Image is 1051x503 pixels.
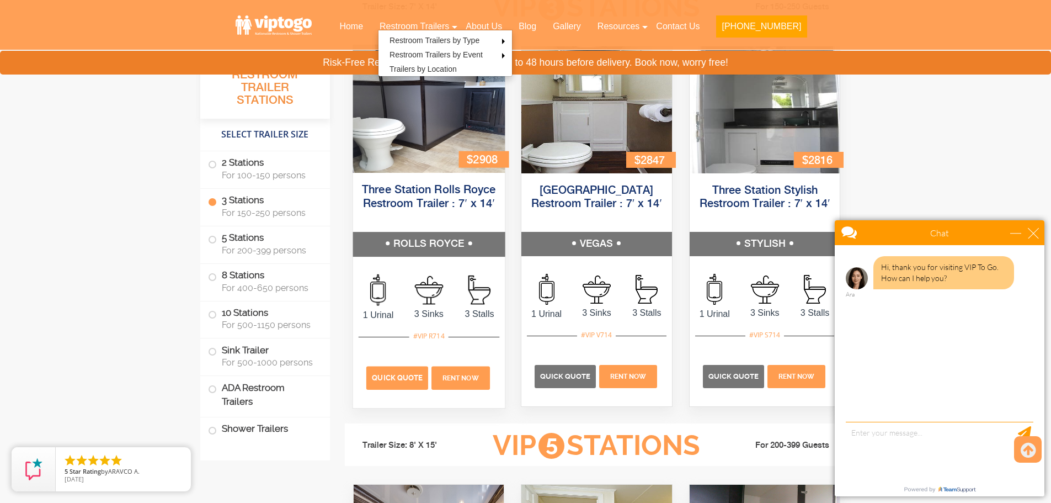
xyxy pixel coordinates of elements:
span: For 150-250 persons [222,208,317,218]
img: Side view of three station restroom trailer with three separate doors with signs [521,46,672,173]
img: an icon of Stall [636,275,658,304]
a: Resources [589,14,648,39]
li: For 200-399 Guests [718,439,841,452]
a: Blog [510,14,545,39]
li:  [110,454,123,467]
img: Review Rating [23,458,45,480]
label: Sink Trailer [208,338,322,373]
img: an icon of urinal [539,274,554,305]
li:  [63,454,77,467]
a: About Us [457,14,510,39]
label: 3 Stations [208,189,322,223]
a: Trailers by Location [378,62,468,76]
a: Quick Quote [366,373,430,382]
label: 5 Stations [208,226,322,261]
span: 1 Urinal [353,309,403,322]
label: 8 Stations [208,264,322,298]
iframe: Live Chat Box [828,214,1051,503]
label: 2 Stations [208,151,322,186]
span: 3 Sinks [403,307,454,320]
label: 10 Stations [208,301,322,336]
a: Quick Quote [703,372,766,381]
span: For 400-650 persons [222,283,317,293]
img: an icon of urinal [707,274,722,305]
span: For 200-399 persons [222,245,317,256]
span: Quick Quote [372,374,423,382]
a: Restroom Trailers by Event [378,47,494,62]
span: Quick Quote [708,372,759,380]
h3: VIP Stations [476,431,717,461]
span: 1 Urinal [521,308,572,321]
span: Star Rating [70,467,101,475]
a: Three Station Rolls Royce Restroom Trailer : 7′ x 14′ [362,185,495,210]
div: $2847 [626,152,676,168]
span: 3 Sinks [572,306,622,320]
img: an icon of Stall [468,276,490,305]
a: Restroom Trailers [371,14,457,39]
span: ARAVCO A. [108,467,140,475]
h4: Select Trailer Size [200,124,330,145]
label: ADA Restroom Trailers [208,376,322,414]
li:  [87,454,100,467]
a: Quick Quote [535,372,597,381]
img: an icon of sink [751,276,779,304]
span: 5 [65,467,68,475]
span: Rent Now [610,373,646,380]
div: #VIP R714 [409,329,448,343]
img: Side view of three station restroom trailer with three separate doors with signs [690,46,840,173]
span: 5 [538,433,564,459]
img: an icon of sink [583,276,611,304]
span: Rent Now [778,373,814,380]
a: Gallery [545,14,589,39]
li:  [98,454,111,467]
h5: STYLISH [690,232,840,256]
img: an icon of Stall [804,275,826,304]
span: 3 Stalls [622,306,672,320]
span: Rent Now [442,374,479,382]
span: 3 Sinks [740,306,790,320]
a: Three Station Stylish Restroom Trailer : 7′ x 14′ [700,185,830,210]
span: [DATE] [65,475,84,483]
a: Contact Us [648,14,708,39]
h5: VEGAS [521,232,672,256]
div: #VIP V714 [577,328,616,342]
a: Rent Now [597,372,658,381]
a: Rent Now [430,373,491,382]
li: Trailer Size: 8' X 15' [353,429,476,462]
a: [PHONE_NUMBER] [708,14,815,44]
span: For 100-150 persons [222,170,317,181]
img: Side view of three station restroom trailer with three separate doors with signs [353,45,504,173]
a: Home [331,14,371,39]
li:  [75,454,88,467]
span: 3 Stalls [454,308,505,321]
span: by [65,468,182,476]
h5: ROLLS ROYCE [353,232,504,257]
label: Shower Trailers [208,417,322,441]
a: Restroom Trailers by Type [378,33,490,47]
span: 3 Stalls [790,306,840,320]
a: Rent Now [766,372,826,381]
img: an icon of sink [414,276,443,305]
button: [PHONE_NUMBER] [716,15,807,38]
span: For 500-1000 persons [222,357,317,368]
span: For 500-1150 persons [222,320,317,330]
h3: All Portable Restroom Trailer Stations [200,52,330,119]
img: an icon of urinal [370,274,386,306]
a: [GEOGRAPHIC_DATA] Restroom Trailer : 7′ x 14′ [531,185,662,210]
div: $2816 [794,152,844,168]
div: $2908 [458,151,509,167]
span: Quick Quote [540,372,590,380]
span: 1 Urinal [690,308,740,321]
div: #VIP S714 [745,328,784,342]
